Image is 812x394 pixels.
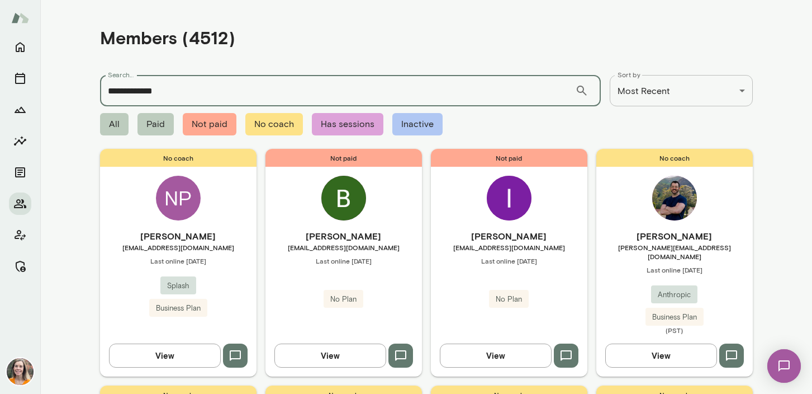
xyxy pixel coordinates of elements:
span: Last online [DATE] [100,256,257,265]
button: View [605,344,717,367]
span: No Plan [489,294,529,305]
h6: [PERSON_NAME] [596,229,753,243]
span: [EMAIL_ADDRESS][DOMAIN_NAME] [431,243,587,252]
span: Not paid [265,149,422,167]
div: NP [156,176,201,221]
span: No Plan [324,294,363,305]
h4: Members (4512) [100,27,235,48]
span: Has sessions [312,113,383,135]
h6: [PERSON_NAME] [100,229,257,243]
span: All [100,113,129,135]
span: Last online [DATE] [265,256,422,265]
button: Insights [9,130,31,152]
span: Not paid [183,113,236,135]
button: Members [9,193,31,215]
img: Mento [11,7,29,29]
button: Client app [9,224,31,246]
span: Business Plan [149,303,207,314]
span: Inactive [392,113,443,135]
img: Basma Ahmed [321,176,366,221]
img: Tommy Morgan [652,176,697,221]
button: View [440,344,552,367]
div: Most Recent [610,75,753,106]
span: Anthropic [651,289,697,301]
span: [EMAIL_ADDRESS][DOMAIN_NAME] [265,243,422,252]
img: Carrie Kelly [7,358,34,385]
button: Home [9,36,31,58]
label: Sort by [618,70,640,79]
button: View [274,344,386,367]
span: Last online [DATE] [431,256,587,265]
span: Business Plan [645,312,704,323]
span: Paid [137,113,174,135]
button: Growth Plan [9,98,31,121]
button: View [109,344,221,367]
h6: [PERSON_NAME] [431,229,587,243]
label: Search... [108,70,134,79]
button: Sessions [9,67,31,90]
span: No coach [245,113,303,135]
span: [EMAIL_ADDRESS][DOMAIN_NAME] [100,243,257,252]
span: No coach [596,149,753,167]
h6: [PERSON_NAME] [265,229,422,243]
span: [PERSON_NAME][EMAIL_ADDRESS][DOMAIN_NAME] [596,243,753,261]
img: اسامه محمد [487,176,531,221]
span: Not paid [431,149,587,167]
span: Splash [160,280,196,292]
span: No coach [100,149,257,167]
button: Documents [9,161,31,184]
span: Last online [DATE] [596,265,753,274]
span: (PST) [596,326,753,335]
button: Manage [9,255,31,278]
